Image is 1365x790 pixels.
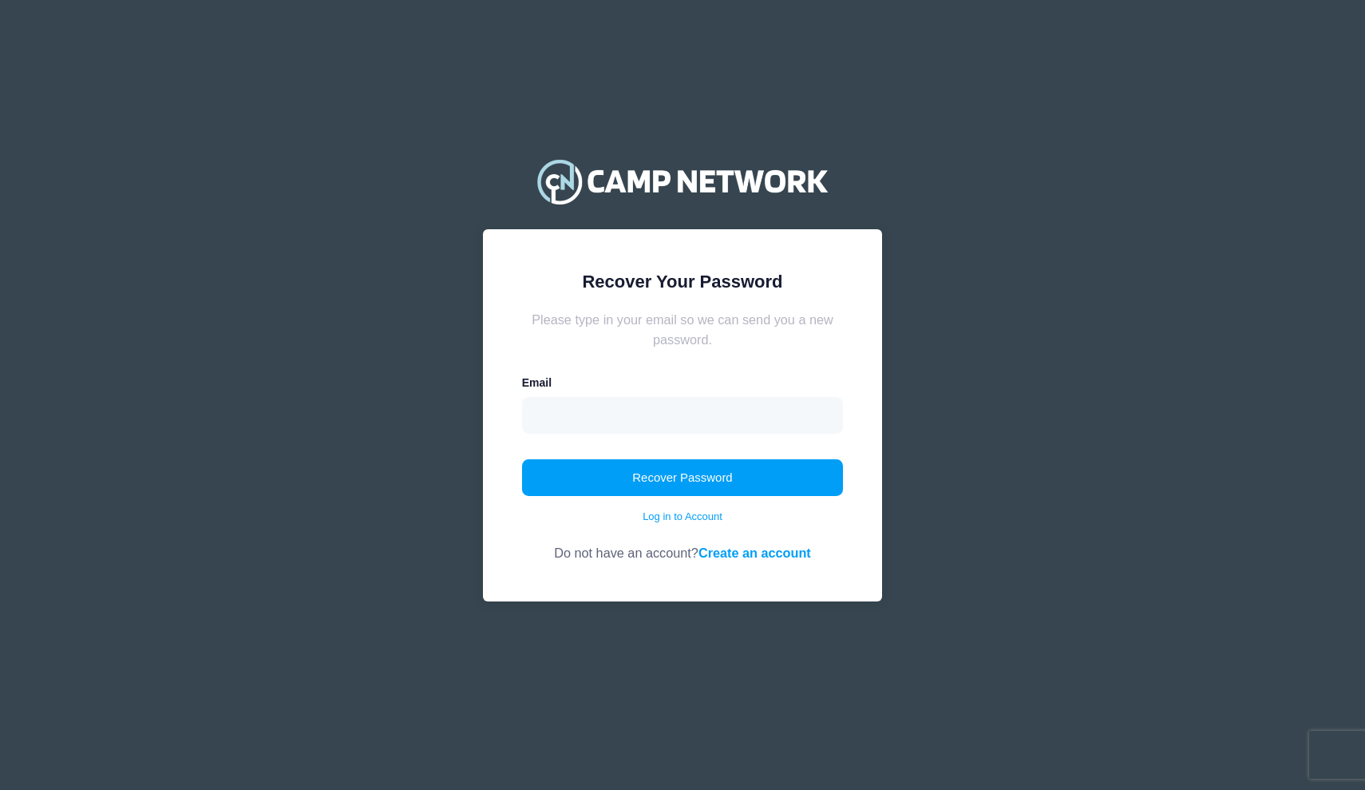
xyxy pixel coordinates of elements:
[522,375,552,391] label: Email
[522,268,844,295] div: Recover Your Password
[522,459,844,496] button: Recover Password
[643,509,722,525] a: Log in to Account
[522,310,844,349] div: Please type in your email so we can send you a new password.
[530,149,835,213] img: Camp Network
[698,546,811,560] a: Create an account
[522,525,844,562] div: Do not have an account?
